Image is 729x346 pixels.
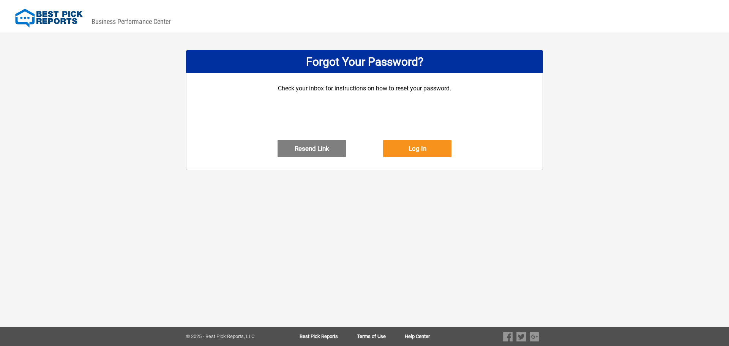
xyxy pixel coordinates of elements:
a: Help Center [405,334,430,339]
div: Forgot Your Password? [186,50,543,73]
a: Best Pick Reports [300,334,357,339]
a: Terms of Use [357,334,405,339]
div: Check your inbox for instructions on how to reset your password. [278,84,451,140]
button: Resend Link [278,140,346,157]
div: © 2025 - Best Pick Reports, LLC [186,334,275,339]
img: Best Pick Reports Logo [15,9,83,28]
button: Log In [383,140,451,157]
